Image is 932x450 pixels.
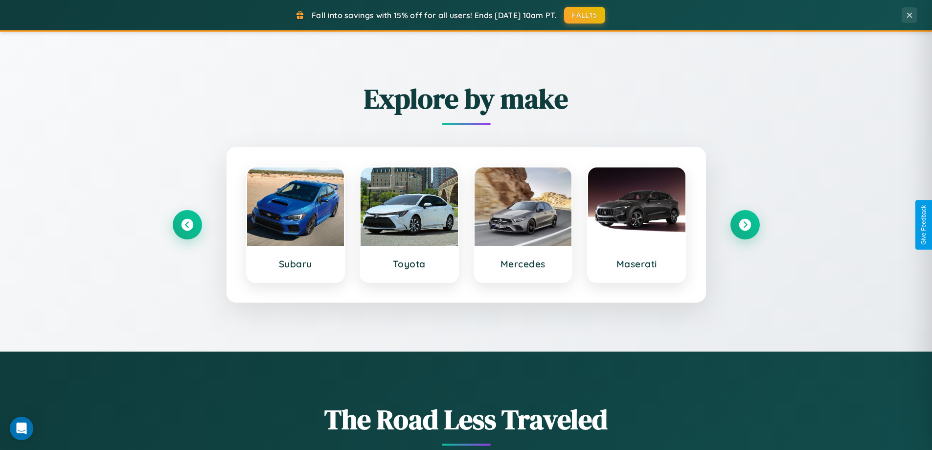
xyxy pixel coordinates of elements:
[173,401,760,438] h1: The Road Less Traveled
[257,258,335,270] h3: Subaru
[173,80,760,118] h2: Explore by make
[312,10,557,20] span: Fall into savings with 15% off for all users! Ends [DATE] 10am PT.
[10,417,33,440] div: Open Intercom Messenger
[920,205,927,245] div: Give Feedback
[598,258,676,270] h3: Maserati
[370,258,448,270] h3: Toyota
[484,258,562,270] h3: Mercedes
[564,7,605,24] button: FALL15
